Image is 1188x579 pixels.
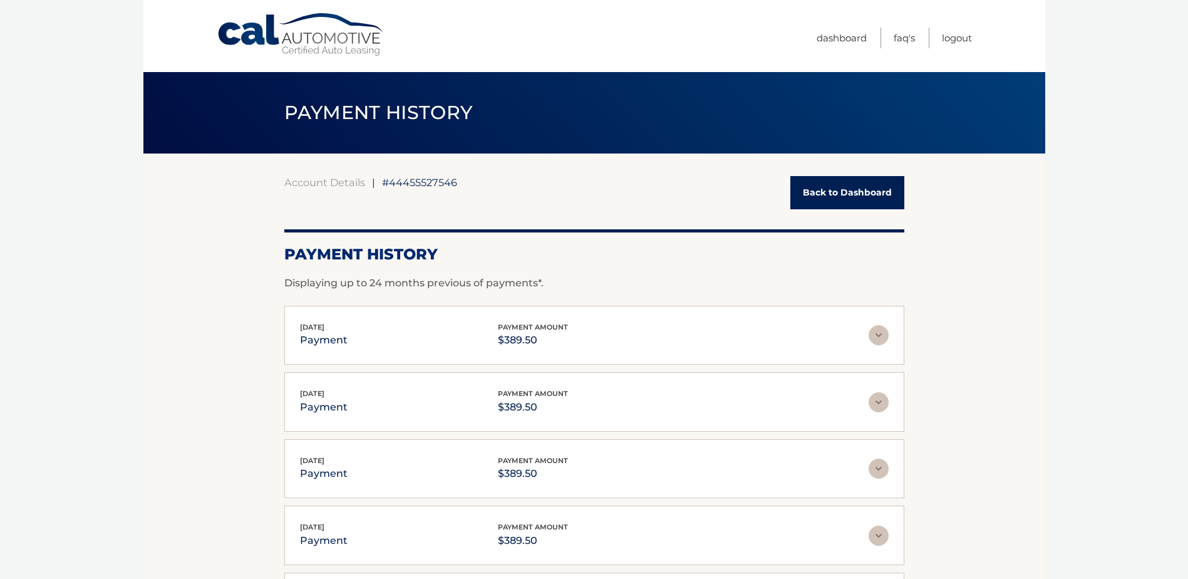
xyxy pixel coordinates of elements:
p: payment [300,331,348,349]
img: accordion-rest.svg [869,325,889,345]
a: Logout [942,28,972,48]
a: Dashboard [817,28,867,48]
a: Cal Automotive [217,13,386,57]
p: payment [300,532,348,550]
span: payment amount [498,456,568,465]
span: payment amount [498,389,568,398]
span: [DATE] [300,523,324,531]
span: | [372,176,375,189]
span: [DATE] [300,456,324,465]
p: $389.50 [498,532,568,550]
img: accordion-rest.svg [869,526,889,546]
p: payment [300,465,348,482]
h2: Payment History [284,245,904,264]
p: Displaying up to 24 months previous of payments*. [284,276,904,291]
span: payment amount [498,523,568,531]
img: accordion-rest.svg [869,392,889,412]
a: Account Details [284,176,365,189]
p: payment [300,399,348,416]
span: [DATE] [300,323,324,331]
span: #44455527546 [382,176,457,189]
a: FAQ's [894,28,915,48]
span: [DATE] [300,389,324,398]
p: $389.50 [498,331,568,349]
p: $389.50 [498,465,568,482]
p: $389.50 [498,399,568,416]
span: PAYMENT HISTORY [284,101,473,124]
a: Back to Dashboard [790,176,904,209]
span: payment amount [498,323,568,331]
img: accordion-rest.svg [869,459,889,479]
